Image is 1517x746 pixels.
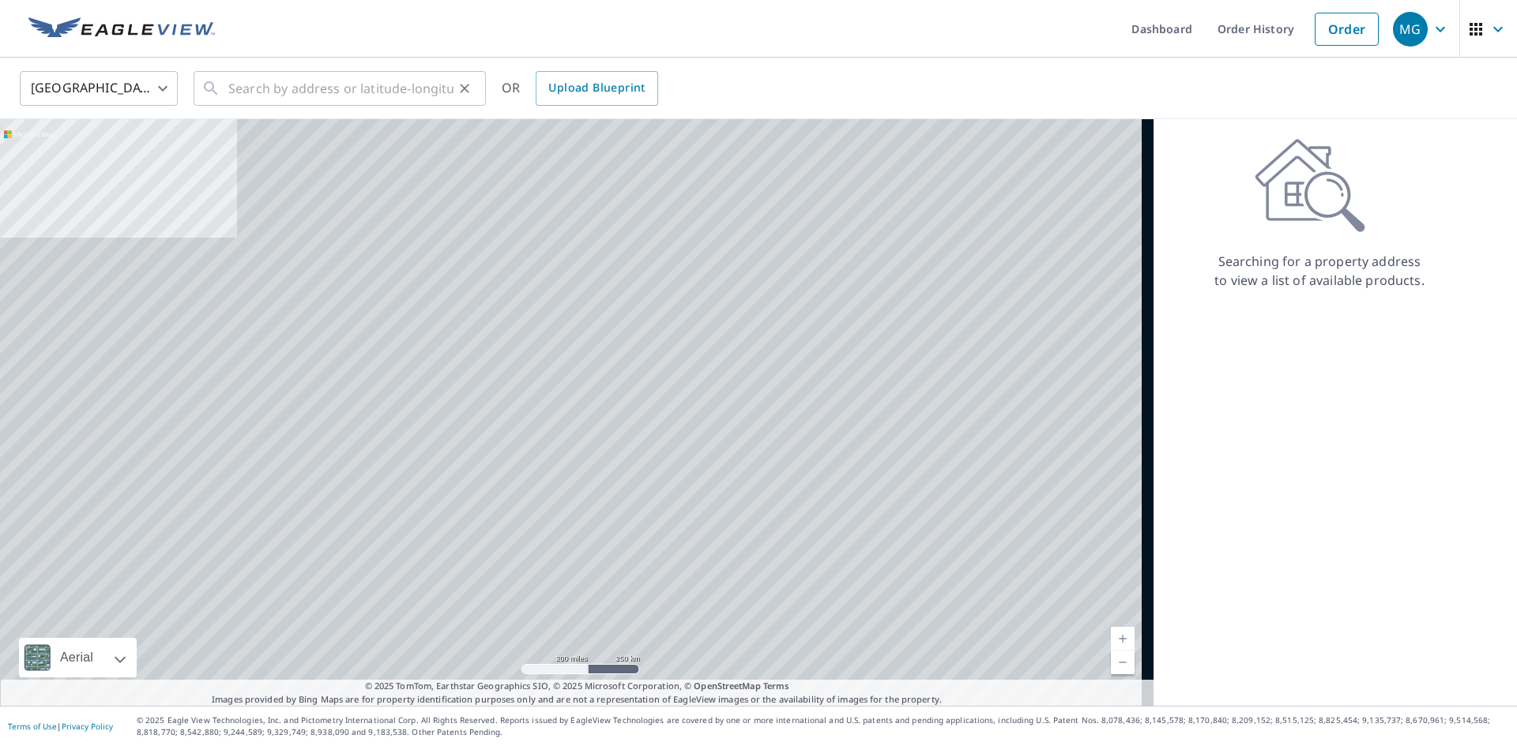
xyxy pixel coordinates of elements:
p: | [8,722,113,731]
a: Terms of Use [8,721,57,732]
p: Searching for a property address to view a list of available products. [1214,252,1425,290]
span: Upload Blueprint [548,78,645,98]
div: OR [502,71,658,106]
a: Upload Blueprint [536,71,657,106]
a: Current Level 5, Zoom Out [1111,650,1135,674]
div: MG [1393,12,1428,47]
div: [GEOGRAPHIC_DATA] [20,66,178,111]
a: Order [1315,13,1379,46]
a: OpenStreetMap [694,680,760,692]
p: © 2025 Eagle View Technologies, Inc. and Pictometry International Corp. All Rights Reserved. Repo... [137,714,1509,738]
div: Aerial [19,638,137,677]
button: Clear [454,77,476,99]
div: Aerial [55,638,98,677]
input: Search by address or latitude-longitude [228,66,454,111]
img: EV Logo [28,17,215,41]
a: Current Level 5, Zoom In [1111,627,1135,650]
span: © 2025 TomTom, Earthstar Geographics SIO, © 2025 Microsoft Corporation, © [365,680,789,693]
a: Terms [763,680,789,692]
a: Privacy Policy [62,721,113,732]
